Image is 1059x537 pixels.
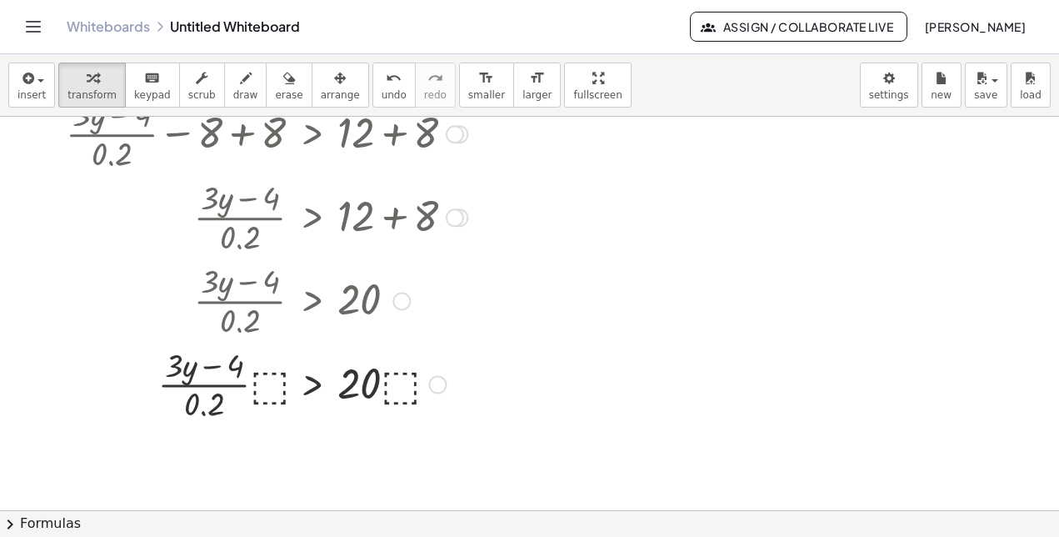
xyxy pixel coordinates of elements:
[965,63,1007,108] button: save
[372,63,416,108] button: undoundo
[1011,63,1051,108] button: load
[911,12,1039,42] button: [PERSON_NAME]
[478,68,494,88] i: format_size
[564,63,631,108] button: fullscreen
[179,63,225,108] button: scrub
[522,89,552,101] span: larger
[424,89,447,101] span: redo
[188,89,216,101] span: scrub
[415,63,456,108] button: redoredo
[573,89,622,101] span: fullscreen
[513,63,561,108] button: format_sizelarger
[860,63,918,108] button: settings
[266,63,312,108] button: erase
[125,63,180,108] button: keyboardkeypad
[924,19,1026,34] span: [PERSON_NAME]
[922,63,962,108] button: new
[67,89,117,101] span: transform
[233,89,258,101] span: draw
[869,89,909,101] span: settings
[386,68,402,88] i: undo
[20,13,47,40] button: Toggle navigation
[321,89,360,101] span: arrange
[529,68,545,88] i: format_size
[704,19,893,34] span: Assign / Collaborate Live
[427,68,443,88] i: redo
[224,63,267,108] button: draw
[690,12,907,42] button: Assign / Collaborate Live
[468,89,505,101] span: smaller
[58,63,126,108] button: transform
[382,89,407,101] span: undo
[144,68,160,88] i: keyboard
[67,18,150,35] a: Whiteboards
[17,89,46,101] span: insert
[974,89,997,101] span: save
[134,89,171,101] span: keypad
[459,63,514,108] button: format_sizesmaller
[1020,89,1042,101] span: load
[8,63,55,108] button: insert
[275,89,302,101] span: erase
[312,63,369,108] button: arrange
[931,89,952,101] span: new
